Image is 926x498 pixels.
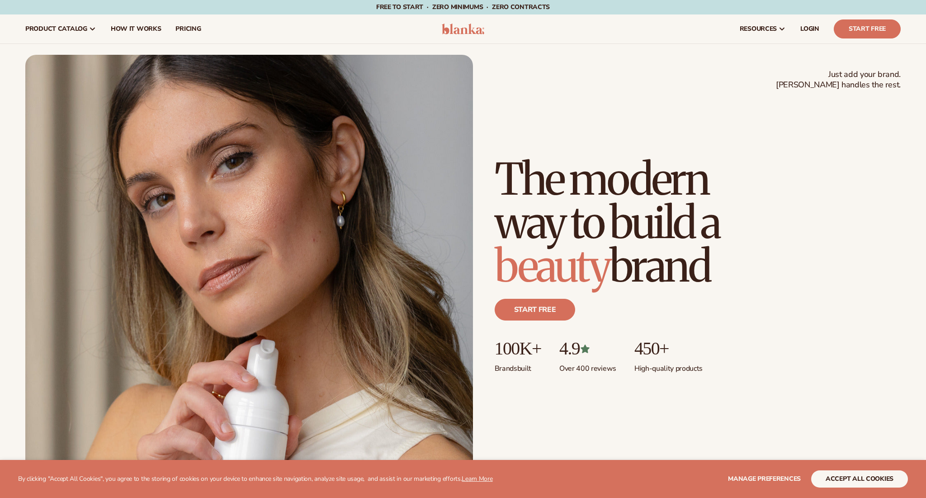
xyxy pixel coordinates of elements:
[495,158,784,288] h1: The modern way to build a brand
[811,470,908,488] button: accept all cookies
[728,474,801,483] span: Manage preferences
[776,69,901,91] span: Just add your brand. [PERSON_NAME] handles the rest.
[793,14,827,43] a: LOGIN
[634,359,703,373] p: High-quality products
[495,239,609,293] span: beauty
[18,14,104,43] a: product catalog
[376,3,550,11] span: Free to start · ZERO minimums · ZERO contracts
[25,25,87,33] span: product catalog
[462,474,492,483] a: Learn More
[495,299,576,321] a: Start free
[495,339,541,359] p: 100K+
[25,55,473,497] img: Female holding tanning mousse.
[111,25,161,33] span: How It Works
[168,14,208,43] a: pricing
[740,25,777,33] span: resources
[634,339,703,359] p: 450+
[834,19,901,38] a: Start Free
[732,14,793,43] a: resources
[728,470,801,488] button: Manage preferences
[800,25,819,33] span: LOGIN
[104,14,169,43] a: How It Works
[175,25,201,33] span: pricing
[559,339,616,359] p: 4.9
[18,475,493,483] p: By clicking "Accept All Cookies", you agree to the storing of cookies on your device to enhance s...
[495,359,541,373] p: Brands built
[442,24,485,34] img: logo
[559,359,616,373] p: Over 400 reviews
